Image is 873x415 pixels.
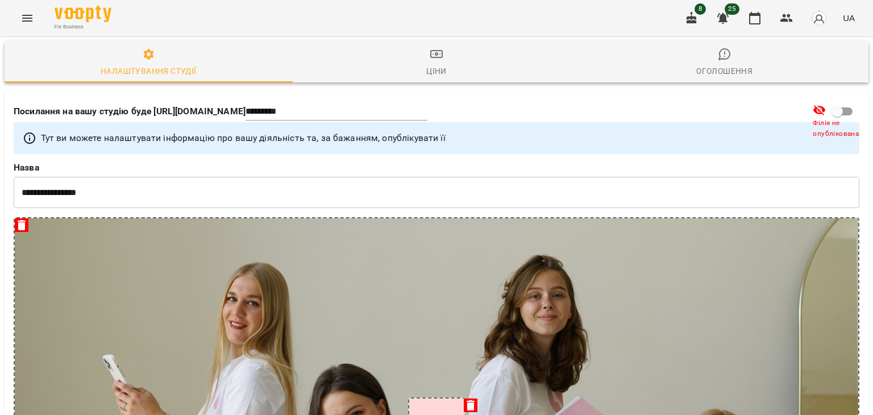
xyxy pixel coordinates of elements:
div: Ціни [426,64,447,78]
span: 8 [695,3,706,15]
span: For Business [55,23,111,31]
div: Налаштування студії [101,64,196,78]
p: Посилання на вашу студію буде [URL][DOMAIN_NAME] [14,105,246,118]
span: 25 [725,3,739,15]
img: avatar_s.png [811,10,827,26]
button: Menu [14,5,41,32]
p: Тут ви можете налаштувати інформацію про вашу діяльність та, за бажанням, опублікувати її [41,131,446,145]
img: Voopty Logo [55,6,111,22]
span: UA [843,12,855,24]
div: Оголошення [696,64,753,78]
span: Філія не опублікована [813,118,870,140]
label: Назва [14,163,859,172]
button: UA [838,7,859,28]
